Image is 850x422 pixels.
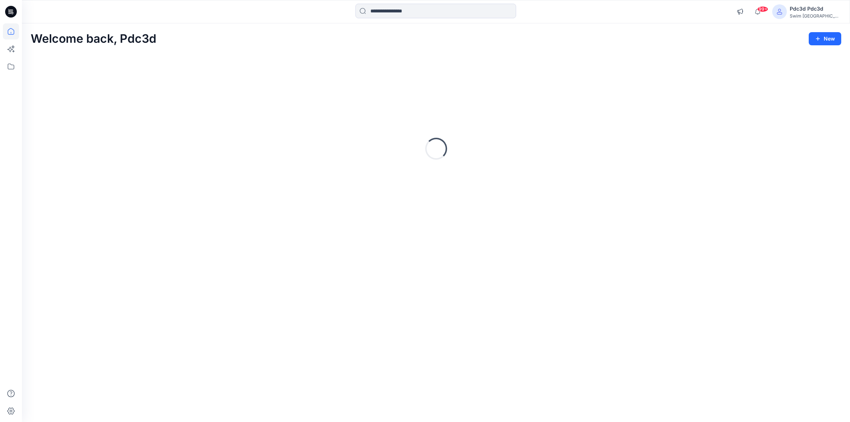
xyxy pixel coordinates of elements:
button: New [809,32,841,45]
div: Pdc3d Pdc3d [790,4,841,13]
div: Swim [GEOGRAPHIC_DATA] [790,13,841,19]
svg: avatar [777,9,782,15]
span: 99+ [757,6,768,12]
h2: Welcome back, Pdc3d [31,32,156,46]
